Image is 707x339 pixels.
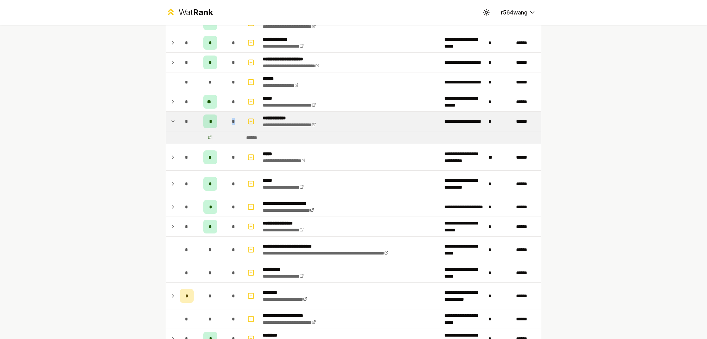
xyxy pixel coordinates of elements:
button: r564wang [495,6,541,19]
div: # 1 [208,134,213,141]
div: Wat [178,7,213,18]
span: Rank [193,7,213,17]
a: WatRank [166,7,213,18]
span: r564wang [501,8,527,17]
